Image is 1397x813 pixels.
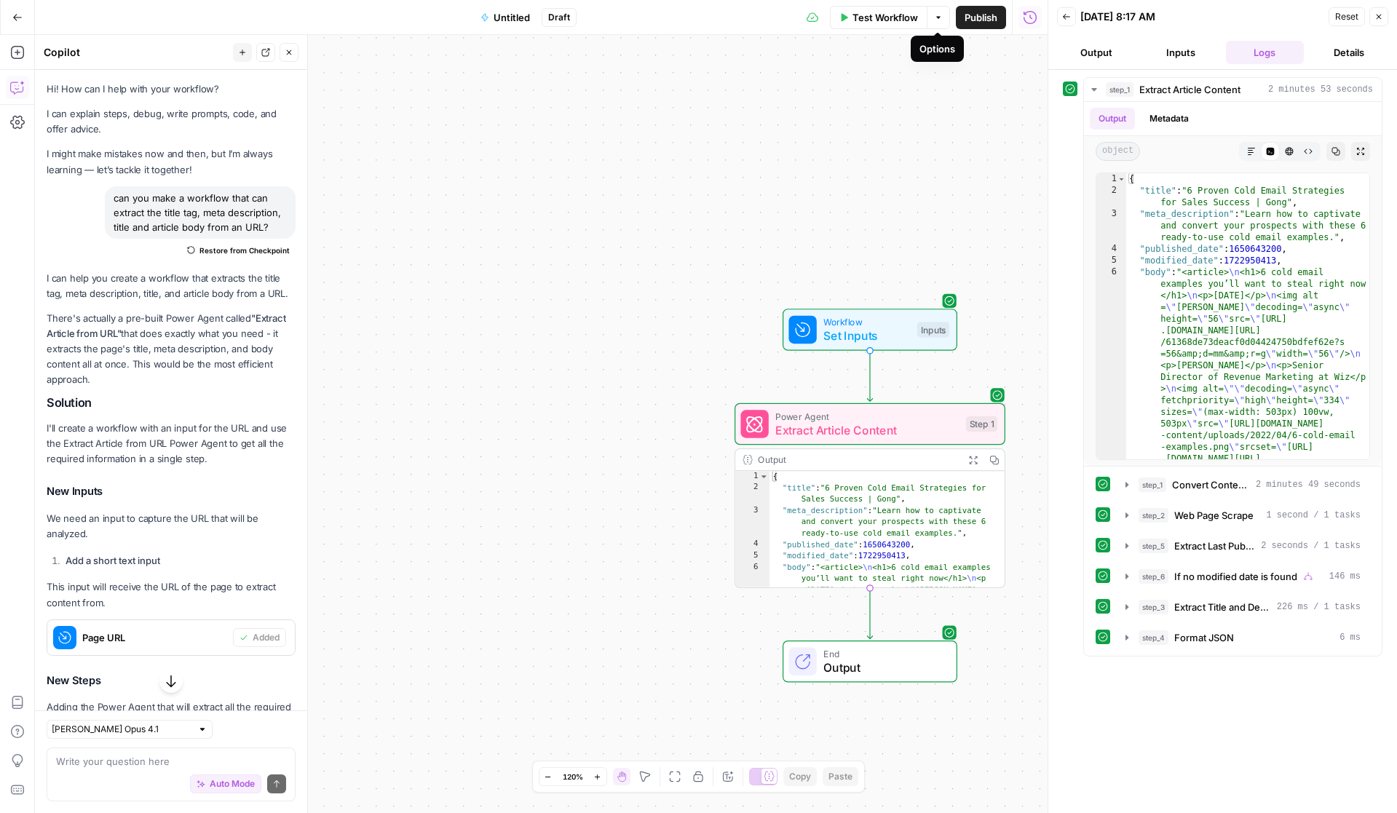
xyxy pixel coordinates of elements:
span: Page URL [82,630,227,645]
button: Logs [1226,41,1305,64]
span: step_1 [1106,82,1133,97]
div: 1 [735,471,769,483]
div: Power AgentExtract Article ContentStep 1Output{ "title":"6 Proven Cold Email Strategies for Sales... [735,403,1005,588]
button: Copy [783,767,817,786]
button: 2 minutes 49 seconds [1117,473,1369,496]
span: 2 minutes 49 seconds [1256,478,1361,491]
span: End [823,646,942,660]
g: Edge from step_1 to end [867,588,872,639]
button: Auto Mode [190,774,261,793]
span: Paste [828,770,852,783]
button: Details [1310,41,1388,64]
button: 146 ms [1117,565,1369,588]
div: WorkflowSet InputsInputs [735,309,1005,351]
p: I can help you create a workflow that extracts the title tag, meta description, title, and articl... [47,271,296,301]
span: Workflow [823,315,910,329]
span: Set Inputs [823,327,910,344]
p: This input will receive the URL of the page to extract content from. [47,579,296,610]
div: 5 [735,550,769,562]
span: Extract Last Published Date [1174,539,1255,553]
span: step_5 [1139,539,1168,553]
button: 2 minutes 53 seconds [1084,78,1382,101]
span: step_3 [1139,600,1168,614]
button: Metadata [1141,108,1198,130]
button: Restore from Checkpoint [181,242,296,259]
span: Restore from Checkpoint [199,245,290,256]
button: Output [1057,41,1136,64]
span: Extract Article Content [1139,82,1240,97]
h3: New Steps [47,671,296,690]
span: 146 ms [1329,570,1361,583]
span: step_1 [1139,477,1166,492]
div: can you make a workflow that can extract the title tag, meta description, title and article body ... [105,186,296,239]
div: 4 [735,539,769,551]
p: There's actually a pre-built Power Agent called that does exactly what you need - it extracts the... [47,311,296,388]
span: Convert Content Format [1172,477,1250,492]
span: Untitled [494,10,530,25]
span: Toggle code folding, rows 1 through 7 [1117,173,1125,185]
div: Copilot [44,45,229,60]
span: Reset [1335,10,1358,23]
div: 3 [735,505,769,539]
p: I might make mistakes now and then, but I’m always learning — let’s tackle it together! [47,146,296,177]
span: Format JSON [1174,630,1234,645]
span: Copy [789,770,811,783]
span: step_2 [1139,508,1168,523]
button: Inputs [1141,41,1220,64]
button: Output [1090,108,1135,130]
button: 2 seconds / 1 tasks [1117,534,1369,558]
span: Test Workflow [852,10,918,25]
span: Auto Mode [210,777,255,790]
div: EndOutput [735,641,1005,683]
input: Claude Opus 4.1 [52,722,191,737]
button: Added [233,628,286,647]
button: Publish [956,6,1006,29]
button: 6 ms [1117,626,1369,649]
span: Toggle code folding, rows 1 through 7 [759,471,769,483]
span: Draft [548,11,570,24]
div: 4 [1096,243,1126,255]
button: Paste [823,767,858,786]
span: step_6 [1139,569,1168,584]
p: I can explain steps, debug, write prompts, code, and offer advice. [47,106,296,137]
span: 2 seconds / 1 tasks [1261,539,1361,552]
span: Added [253,631,280,644]
button: 226 ms / 1 tasks [1117,595,1369,619]
span: step_4 [1139,630,1168,645]
div: Step 1 [966,416,997,432]
span: If no modified date is found [1174,569,1297,584]
button: Reset [1329,7,1365,26]
span: Extract Title and Description [1174,600,1271,614]
span: Output [823,659,942,676]
div: Options [919,41,955,56]
span: object [1096,142,1140,161]
h2: Solution [47,396,296,410]
div: 3 [1096,208,1126,243]
g: Edge from start to step_1 [867,351,872,402]
div: Inputs [917,322,949,338]
button: Untitled [472,6,539,29]
strong: Add a short text input [66,555,160,566]
span: Power Agent [775,409,959,423]
span: 2 minutes 53 seconds [1268,83,1373,96]
span: 120% [563,771,583,782]
div: 2 [735,483,769,505]
div: 5 [1096,255,1126,266]
div: 2 [1096,185,1126,208]
span: 6 ms [1339,631,1361,644]
p: Adding the Power Agent that will extract all the required information from the URL. [47,699,296,730]
div: 1 [1096,173,1126,185]
button: 1 second / 1 tasks [1117,504,1369,527]
span: 226 ms / 1 tasks [1277,600,1361,614]
button: Test Workflow [830,6,927,29]
div: Output [758,453,957,467]
div: 2 minutes 53 seconds [1084,102,1382,656]
span: Publish [965,10,997,25]
span: Extract Article Content [775,421,959,439]
span: Web Page Scrape [1174,508,1254,523]
p: Hi! How can I help with your workflow? [47,82,296,97]
p: We need an input to capture the URL that will be analyzed. [47,511,296,542]
p: I'll create a workflow with an input for the URL and use the Extract Article from URL Power Agent... [47,421,296,467]
h3: New Inputs [47,483,296,501]
span: 1 second / 1 tasks [1266,509,1361,522]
